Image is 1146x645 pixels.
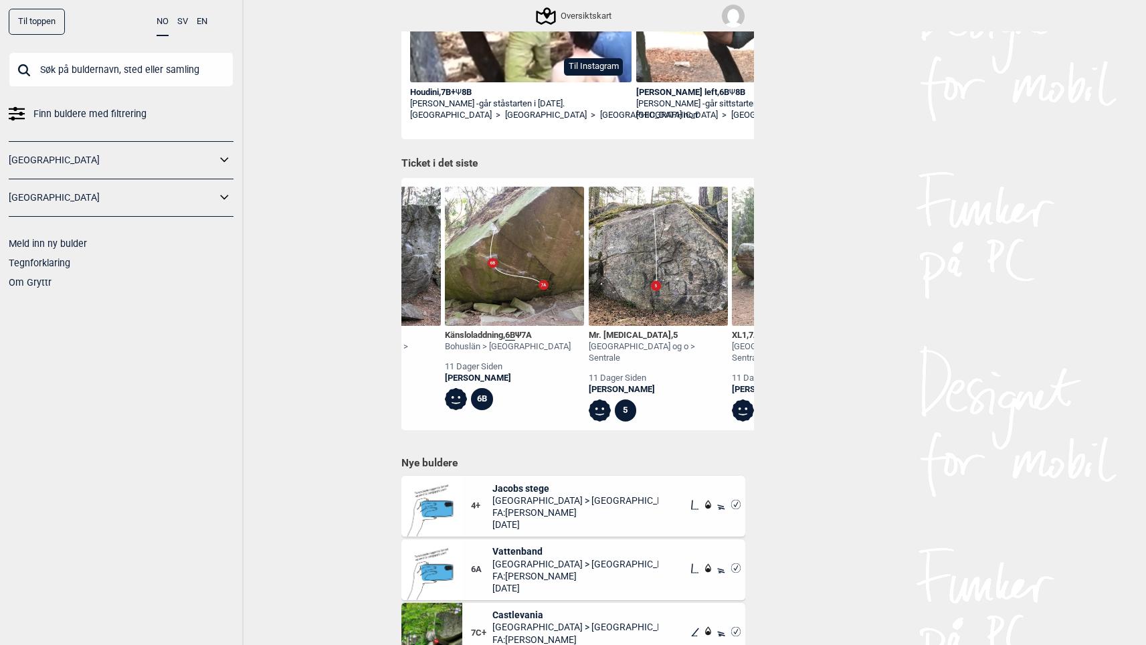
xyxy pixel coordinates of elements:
[471,628,493,639] span: 7C+
[471,564,493,575] span: 6A
[589,330,728,341] div: Mr. [MEDICAL_DATA] ,
[722,110,727,121] span: >
[732,187,871,326] img: XL1 210503
[705,98,791,108] span: går sittstarten i [DATE].
[9,104,233,124] a: Finn buldere med filtrering
[564,58,623,76] button: Til Instagram
[538,8,611,24] div: Oversiktskart
[9,238,87,249] a: Meld inn ny bulder
[197,9,207,35] button: EN
[492,570,658,582] span: FA: [PERSON_NAME]
[732,373,871,384] div: 11 dager siden
[177,9,188,35] button: SV
[722,5,745,27] img: User fallback1
[401,476,745,537] div: Bilde Mangler4+Jacobs stege[GEOGRAPHIC_DATA] > [GEOGRAPHIC_DATA]FA:[PERSON_NAME][DATE]
[732,341,871,364] div: [GEOGRAPHIC_DATA] og o > Sentrale
[492,545,658,557] span: Vattenband
[445,341,571,353] div: Bohuslän > [GEOGRAPHIC_DATA]
[729,87,735,97] span: Ψ
[673,330,678,340] span: 5
[615,399,637,422] div: 5
[505,110,587,121] a: [GEOGRAPHIC_DATA]
[521,330,532,340] span: 7A
[479,98,565,108] span: går ståstarten i [DATE].
[401,456,745,470] h1: Nye buldere
[589,384,728,395] a: [PERSON_NAME]
[9,151,216,170] a: [GEOGRAPHIC_DATA]
[471,388,493,410] div: 6B
[589,373,728,384] div: 11 dager siden
[732,330,871,341] div: XL1 ,
[456,87,462,97] span: Ψ
[636,98,858,110] div: [PERSON_NAME] -
[589,187,728,326] img: Mr Hiccup 200425
[505,330,515,341] span: 6B
[9,277,52,288] a: Om Gryttr
[496,110,500,121] span: >
[445,361,571,373] div: 11 dager siden
[492,621,658,633] span: [GEOGRAPHIC_DATA] > [GEOGRAPHIC_DATA]
[600,110,698,121] a: [GEOGRAPHIC_DATA] norr
[492,482,658,494] span: Jacobs stege
[591,110,595,121] span: >
[401,157,745,171] h1: Ticket i det siste
[492,558,658,570] span: [GEOGRAPHIC_DATA] > [GEOGRAPHIC_DATA]
[445,373,571,384] a: [PERSON_NAME]
[9,258,70,268] a: Tegnforklaring
[33,104,147,124] span: Finn buldere med filtrering
[492,506,658,519] span: FA: [PERSON_NAME]
[157,9,169,36] button: NO
[492,609,658,621] span: Castlevania
[445,187,584,326] img: Kansloladdning
[492,519,658,531] span: [DATE]
[732,384,871,395] a: [PERSON_NAME]
[471,500,493,512] span: 4+
[589,341,728,364] div: [GEOGRAPHIC_DATA] og o > Sentrale
[492,582,658,594] span: [DATE]
[410,87,632,98] div: Houdini , 7B+ 8B
[410,98,632,110] div: [PERSON_NAME] -
[9,52,233,87] input: Søk på buldernavn, sted eller samling
[492,494,658,506] span: [GEOGRAPHIC_DATA] > [GEOGRAPHIC_DATA]
[445,330,571,341] div: Känsloladdning , Ψ
[410,110,492,121] a: [GEOGRAPHIC_DATA]
[636,110,718,121] a: [GEOGRAPHIC_DATA]
[9,9,65,35] div: Til toppen
[401,476,462,537] img: Bilde Mangler
[731,110,813,121] a: [GEOGRAPHIC_DATA]
[636,87,858,98] div: [PERSON_NAME] left , 6B 8B
[749,330,759,340] span: 7A
[9,188,216,207] a: [GEOGRAPHIC_DATA]
[401,539,462,600] img: Bilde Mangler
[401,539,745,600] div: Bilde Mangler6AVattenband[GEOGRAPHIC_DATA] > [GEOGRAPHIC_DATA]FA:[PERSON_NAME][DATE]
